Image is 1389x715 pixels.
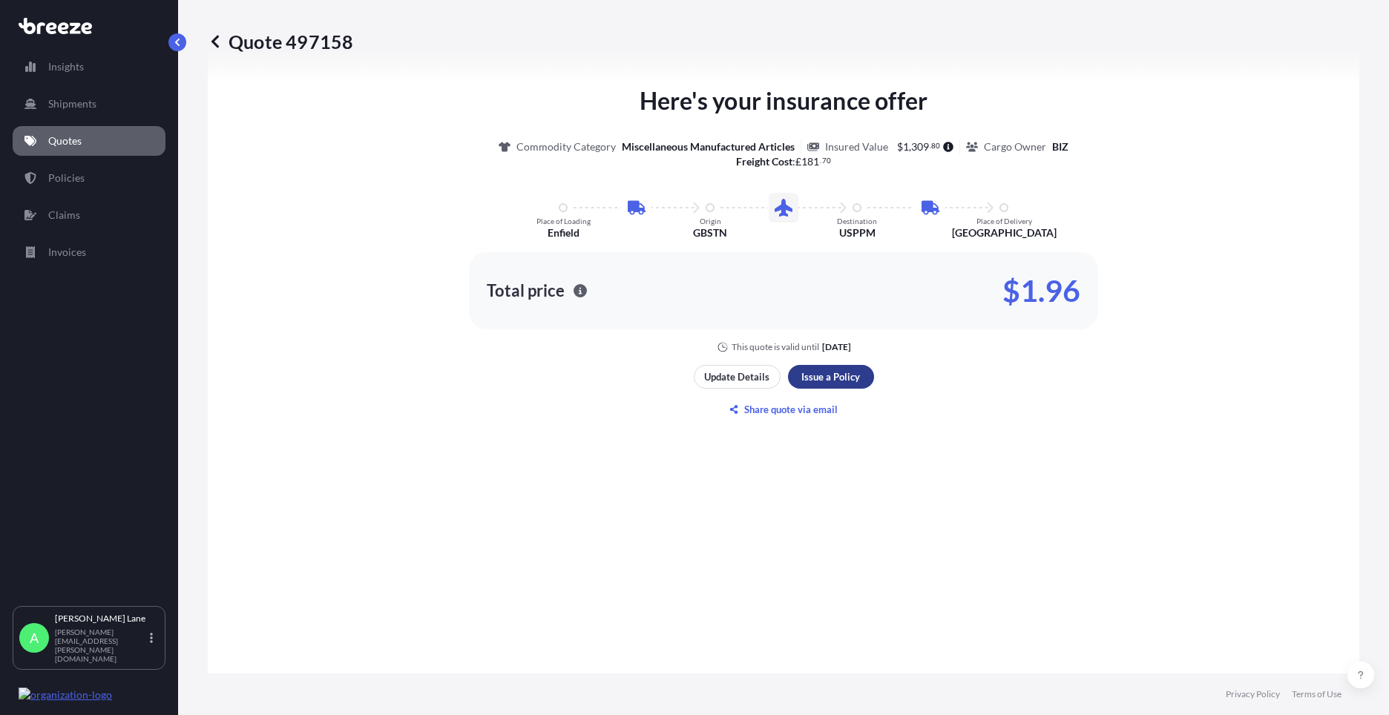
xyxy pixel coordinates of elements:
[795,156,801,167] span: £
[820,158,821,163] span: .
[622,139,795,154] p: Miscellaneous Manufactured Articles
[48,96,96,111] p: Shipments
[548,225,579,240] p: Enfield
[909,142,911,152] span: ,
[48,59,84,74] p: Insights
[700,217,721,225] p: Origin
[13,200,165,230] a: Claims
[822,341,851,353] p: [DATE]
[825,139,888,154] p: Insured Value
[694,398,874,421] button: Share quote via email
[13,163,165,193] a: Policies
[788,365,874,389] button: Issue a Policy
[693,225,727,240] p: GBSTN
[984,139,1046,154] p: Cargo Owner
[801,156,819,167] span: 181
[736,154,831,169] p: :
[911,142,929,152] span: 309
[744,402,838,417] p: Share quote via email
[897,142,903,152] span: $
[13,89,165,119] a: Shipments
[13,237,165,267] a: Invoices
[903,142,909,152] span: 1
[976,217,1032,225] p: Place of Delivery
[1226,688,1280,700] a: Privacy Policy
[1292,688,1342,700] a: Terms of Use
[839,225,876,240] p: USPPM
[822,158,831,163] span: 70
[837,217,877,225] p: Destination
[1052,139,1068,154] p: BIZ
[1002,279,1080,303] p: $1.96
[732,341,819,353] p: This quote is valid until
[930,143,931,148] span: .
[694,365,781,389] button: Update Details
[19,688,112,702] img: organization-logo
[48,171,85,185] p: Policies
[13,52,165,82] a: Insights
[931,143,940,148] span: 80
[801,369,860,384] p: Issue a Policy
[640,83,927,119] p: Here's your insurance offer
[55,627,147,663] p: [PERSON_NAME][EMAIL_ADDRESS][PERSON_NAME][DOMAIN_NAME]
[487,283,565,298] p: Total price
[13,126,165,156] a: Quotes
[704,369,769,384] p: Update Details
[48,208,80,223] p: Claims
[30,630,39,645] span: A
[952,225,1057,240] p: [GEOGRAPHIC_DATA]
[736,155,792,168] b: Freight Cost
[48,245,86,260] p: Invoices
[536,217,591,225] p: Place of Loading
[516,139,616,154] p: Commodity Category
[55,613,147,625] p: [PERSON_NAME] Lane
[208,30,353,53] p: Quote 497158
[48,134,82,148] p: Quotes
